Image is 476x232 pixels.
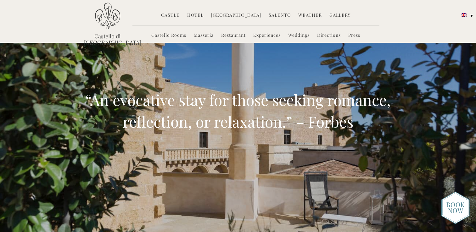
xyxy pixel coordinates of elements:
img: new-booknow.png [441,191,470,224]
a: Press [348,32,360,39]
img: English [461,13,467,17]
a: Experiences [253,32,281,39]
a: Castle [161,12,180,19]
a: [GEOGRAPHIC_DATA] [211,12,261,19]
a: Gallery [329,12,350,19]
a: Castello di [GEOGRAPHIC_DATA] [84,33,131,46]
a: Hotel [187,12,204,19]
a: Masseria [194,32,214,39]
a: Weather [298,12,322,19]
a: Salento [269,12,291,19]
span: “An evocative stay for those seeking romance, reflection, or relaxation.” – Forbes [85,90,391,132]
a: Castello Rooms [151,32,186,39]
a: Directions [317,32,341,39]
a: Weddings [288,32,310,39]
img: Castello di Ugento [95,3,120,29]
a: Restaurant [221,32,246,39]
